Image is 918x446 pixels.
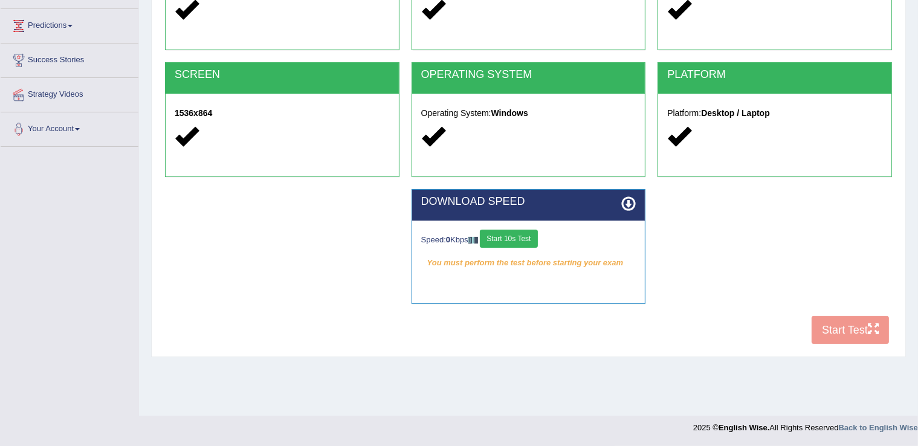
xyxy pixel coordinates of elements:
a: Predictions [1,9,138,39]
img: ajax-loader-fb-connection.gif [468,237,478,244]
h5: Operating System: [421,109,636,118]
strong: 0 [446,235,450,244]
h2: OPERATING SYSTEM [421,69,636,81]
strong: 1536x864 [175,108,212,118]
a: Your Account [1,112,138,143]
h5: Platform: [667,109,882,118]
h2: PLATFORM [667,69,882,81]
strong: Windows [491,108,528,118]
h2: DOWNLOAD SPEED [421,196,636,208]
em: You must perform the test before starting your exam [421,254,636,272]
a: Strategy Videos [1,78,138,108]
div: 2025 © All Rights Reserved [693,416,918,433]
strong: Desktop / Laptop [701,108,770,118]
h2: SCREEN [175,69,390,81]
strong: English Wise. [719,423,769,432]
a: Back to English Wise [839,423,918,432]
button: Start 10s Test [480,230,537,248]
div: Speed: Kbps [421,230,636,251]
a: Success Stories [1,44,138,74]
